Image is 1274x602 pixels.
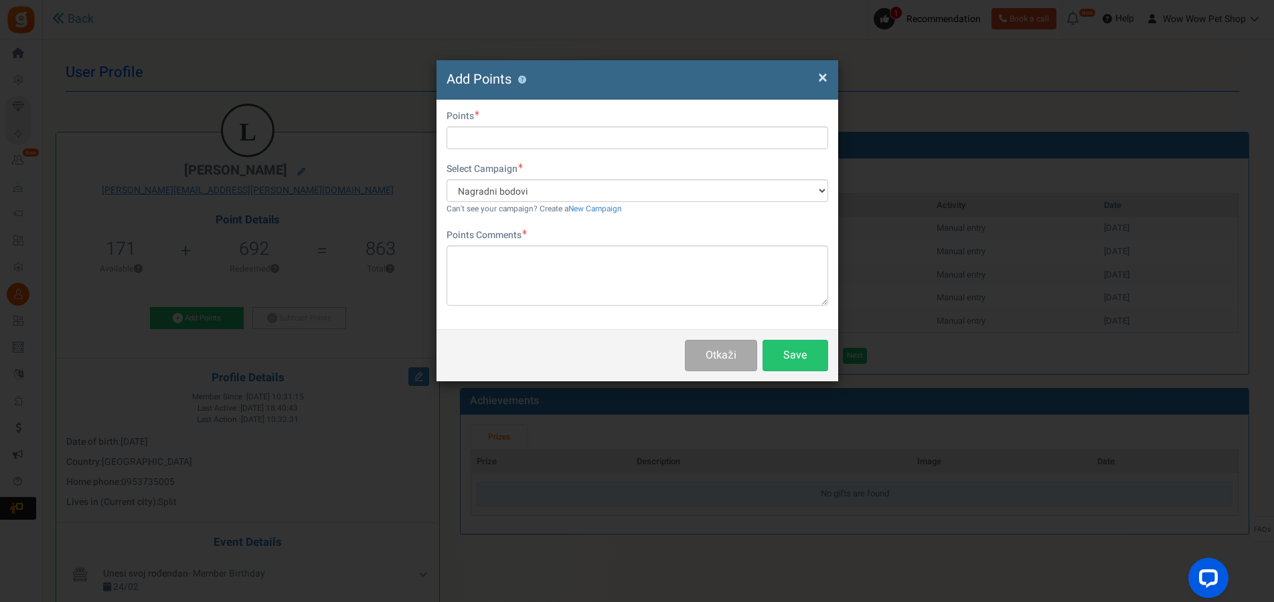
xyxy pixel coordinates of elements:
label: Select Campaign [447,163,523,176]
button: Otkaži [685,340,757,371]
span: × [818,65,827,90]
small: Can't see your campaign? Create a [447,203,622,215]
span: Add Points [447,70,511,89]
button: ? [518,76,527,84]
button: Save [763,340,828,371]
label: Points [447,110,479,123]
a: New Campaign [568,203,622,215]
label: Points Comments [447,229,527,242]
